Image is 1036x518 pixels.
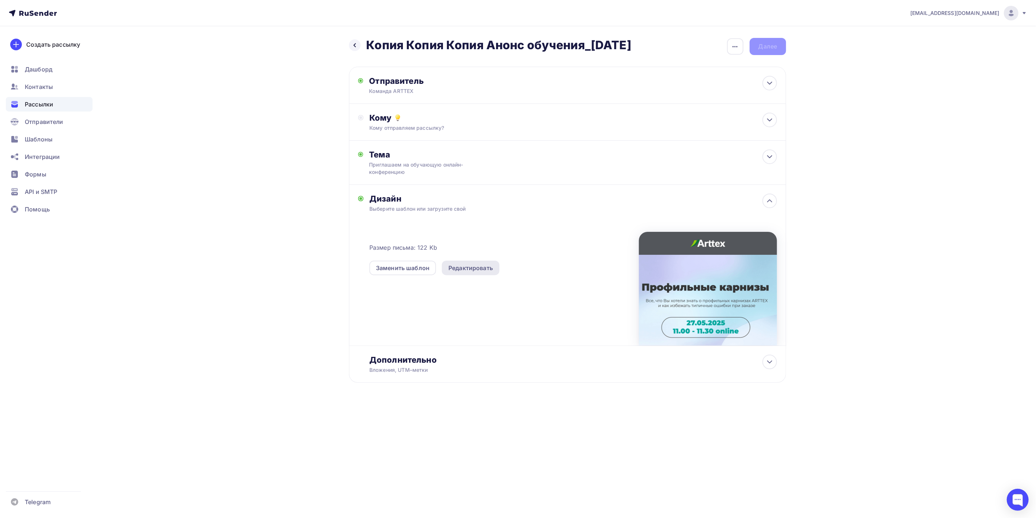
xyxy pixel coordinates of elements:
span: Контакты [25,82,53,91]
span: Размер письма: 122 Kb [369,243,437,252]
span: Рассылки [25,100,53,109]
div: Дополнительно [369,355,777,365]
a: [EMAIL_ADDRESS][DOMAIN_NAME] [910,6,1027,20]
a: Дашборд [6,62,93,77]
span: Шаблоны [25,135,52,144]
span: Помощь [25,205,50,214]
div: Заменить шаблон [376,264,429,272]
div: Кому [369,113,777,123]
span: Интеграции [25,152,60,161]
a: Шаблоны [6,132,93,147]
a: Рассылки [6,97,93,112]
div: Команда ARTTEX [369,87,511,95]
span: Отправители [25,117,63,126]
h2: Копия Копия Копия Анонс обучения_[DATE] [366,38,631,52]
div: Выберите шаблон или загрузите свой [369,205,736,213]
div: Тема [369,149,513,160]
span: Дашборд [25,65,52,74]
div: Создать рассылку [26,40,80,49]
div: Редактировать [448,264,493,272]
a: Контакты [6,79,93,94]
a: Отправители [6,114,93,129]
div: Отправитель [369,76,527,86]
div: Приглашаем на обучающую онлайн-конференцию [369,161,499,176]
div: Кому отправляем рассылку? [369,124,736,132]
span: [EMAIL_ADDRESS][DOMAIN_NAME] [910,9,1000,17]
span: Формы [25,170,46,179]
div: Дизайн [369,194,777,204]
a: Формы [6,167,93,182]
div: Вложения, UTM–метки [369,366,736,374]
span: API и SMTP [25,187,57,196]
span: Telegram [25,498,51,506]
